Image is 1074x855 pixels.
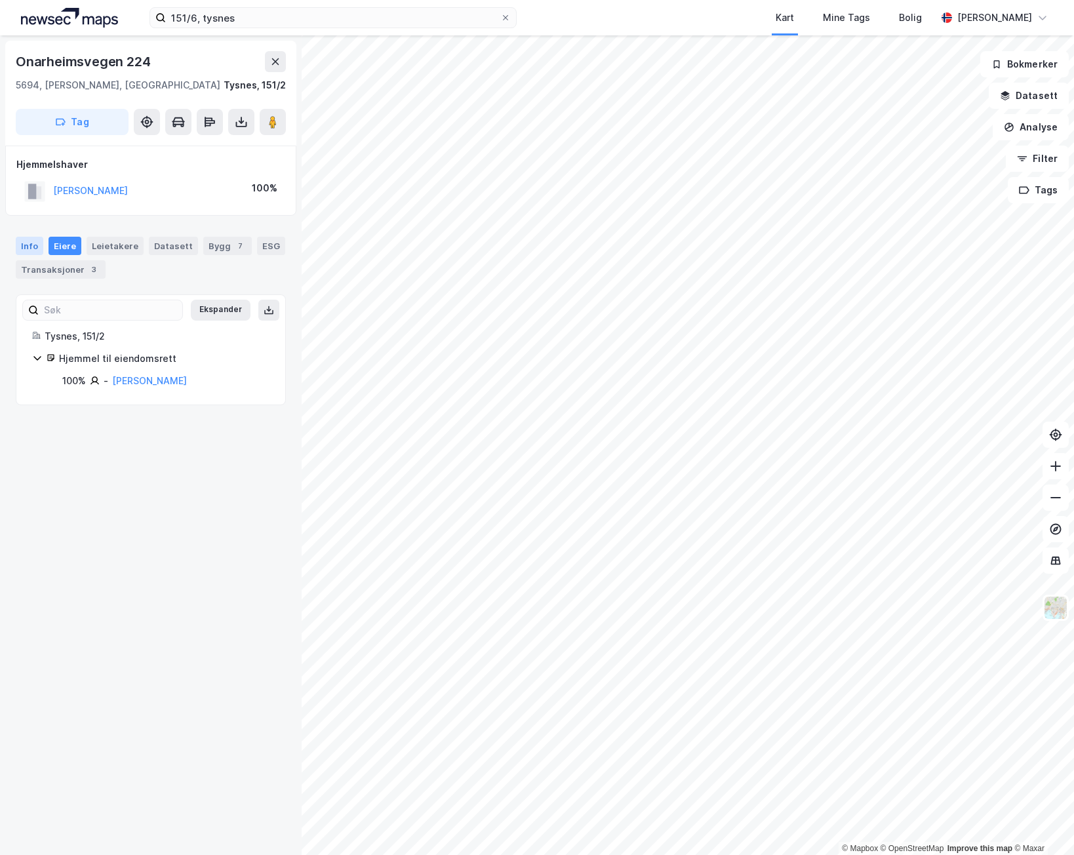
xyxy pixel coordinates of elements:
[166,8,500,28] input: Søk på adresse, matrikkel, gårdeiere, leietakere eller personer
[957,10,1032,26] div: [PERSON_NAME]
[16,260,106,279] div: Transaksjoner
[989,83,1069,109] button: Datasett
[252,180,277,196] div: 100%
[980,51,1069,77] button: Bokmerker
[233,239,247,252] div: 7
[823,10,870,26] div: Mine Tags
[87,237,144,255] div: Leietakere
[39,300,182,320] input: Søk
[1008,177,1069,203] button: Tags
[776,10,794,26] div: Kart
[1043,595,1068,620] img: Z
[16,51,153,72] div: Onarheimsvegen 224
[104,373,108,389] div: -
[257,237,285,255] div: ESG
[87,263,100,276] div: 3
[149,237,198,255] div: Datasett
[191,300,250,321] button: Ekspander
[21,8,118,28] img: logo.a4113a55bc3d86da70a041830d287a7e.svg
[993,114,1069,140] button: Analyse
[1008,792,1074,855] div: Kontrollprogram for chat
[1008,792,1074,855] iframe: Chat Widget
[881,844,944,853] a: OpenStreetMap
[899,10,922,26] div: Bolig
[49,237,81,255] div: Eiere
[16,237,43,255] div: Info
[224,77,286,93] div: Tysnes, 151/2
[203,237,252,255] div: Bygg
[16,109,129,135] button: Tag
[16,77,220,93] div: 5694, [PERSON_NAME], [GEOGRAPHIC_DATA]
[16,157,285,172] div: Hjemmelshaver
[1006,146,1069,172] button: Filter
[947,844,1012,853] a: Improve this map
[45,328,269,344] div: Tysnes, 151/2
[59,351,269,367] div: Hjemmel til eiendomsrett
[62,373,86,389] div: 100%
[112,375,187,386] a: [PERSON_NAME]
[842,844,878,853] a: Mapbox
